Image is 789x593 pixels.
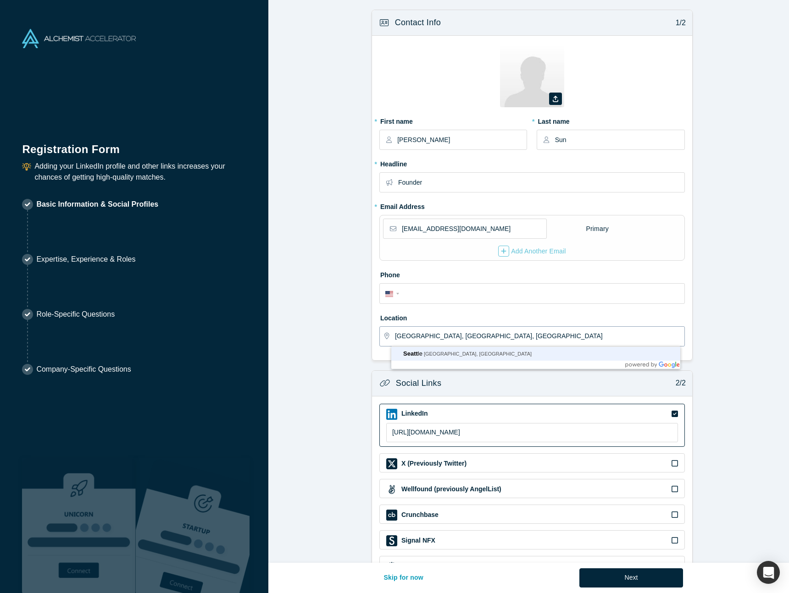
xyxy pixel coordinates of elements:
[136,458,250,593] img: Prism AI
[386,561,397,572] img: Website/Blog icon
[36,364,131,375] p: Company-Specific Questions
[379,199,425,212] label: Email Address
[585,221,609,237] div: Primary
[498,245,567,257] button: Add Another Email
[379,310,685,323] label: Location
[379,556,685,575] div: Website/Blog iconWebsite/Blog
[379,156,685,169] label: Headline
[403,350,418,357] span: Seatt
[22,458,136,593] img: Robust Technologies
[386,409,397,420] img: LinkedIn icon
[379,530,685,549] div: Signal NFX iconSignal NFX
[379,505,685,524] div: Crunchbase iconCrunchbase
[34,161,246,183] p: Adding your LinkedIn profile and other links increases your chances of getting high-quality matches.
[403,350,424,357] span: le
[386,510,397,521] img: Crunchbase icon
[671,378,686,389] p: 2/2
[396,377,441,390] h3: Social Links
[400,459,467,468] label: X (Previously Twitter)
[374,568,433,588] button: Skip for now
[579,568,683,588] button: Next
[379,453,685,472] div: X (Previously Twitter) iconX (Previously Twitter)
[36,199,158,210] p: Basic Information & Social Profiles
[400,561,442,571] label: Website/Blog
[36,309,115,320] p: Role-Specific Questions
[395,327,684,346] input: Enter a location
[386,458,397,469] img: X (Previously Twitter) icon
[398,173,684,192] input: Partner, CEO
[386,484,397,495] img: Wellfound (previously AngelList) icon
[424,351,532,357] span: [GEOGRAPHIC_DATA], [GEOGRAPHIC_DATA]
[500,43,564,107] img: Profile user default
[400,409,428,418] label: LinkedIn
[379,404,685,447] div: LinkedIn iconLinkedIn
[400,536,435,545] label: Signal NFX
[400,484,501,494] label: Wellfound (previously AngelList)
[386,535,397,546] img: Signal NFX icon
[36,254,135,265] p: Expertise, Experience & Roles
[379,114,527,126] label: First name
[537,114,684,126] label: Last name
[22,132,246,158] h1: Registration Form
[400,510,439,520] label: Crunchbase
[395,16,441,29] h3: Contact Info
[671,17,686,28] p: 1/2
[379,267,685,280] label: Phone
[498,246,566,257] div: Add Another Email
[22,29,136,48] img: Alchemist Accelerator Logo
[379,479,685,498] div: Wellfound (previously AngelList) iconWellfound (previously AngelList)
